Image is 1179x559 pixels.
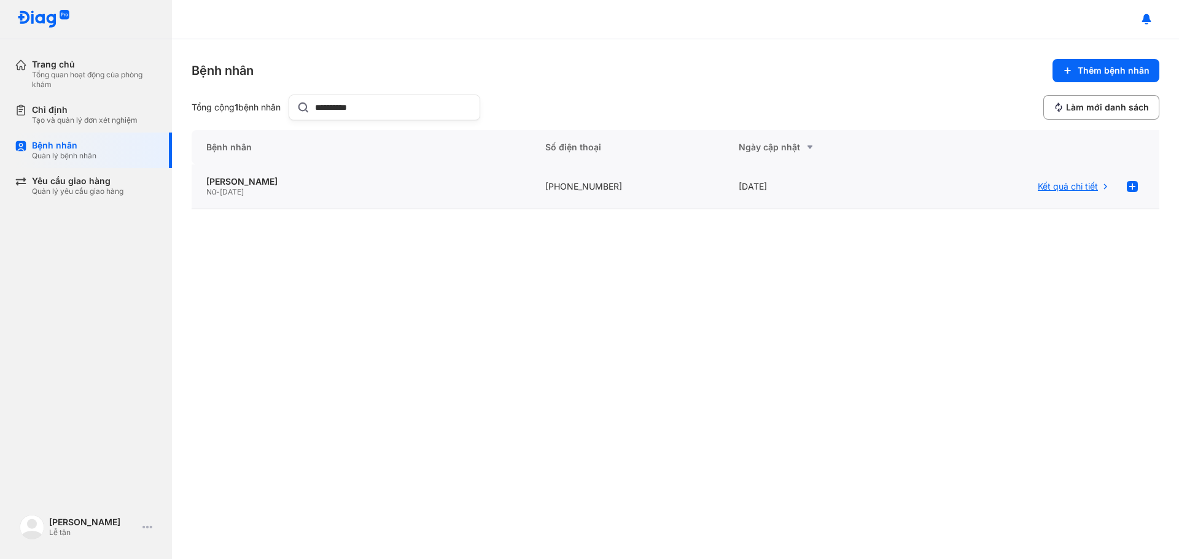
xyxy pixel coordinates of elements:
div: Tổng cộng bệnh nhân [192,102,284,113]
div: Yêu cầu giao hàng [32,175,123,187]
div: Bệnh nhân [192,62,254,79]
div: Trang chủ [32,59,157,70]
div: Số điện thoại [531,130,724,164]
span: [DATE] [220,187,244,196]
div: Ngày cập nhật [739,140,903,155]
div: Lễ tân [49,528,138,538]
div: [PHONE_NUMBER] [531,164,724,209]
img: logo [17,10,70,29]
div: Quản lý yêu cầu giao hàng [32,187,123,196]
img: logo [20,515,44,539]
div: Bệnh nhân [192,130,531,164]
div: Tạo và quản lý đơn xét nghiệm [32,115,138,125]
span: Thêm bệnh nhân [1078,65,1150,76]
div: Tổng quan hoạt động của phòng khám [32,70,157,90]
div: Chỉ định [32,104,138,115]
button: Thêm bệnh nhân [1053,59,1159,82]
span: - [216,187,220,196]
div: [DATE] [724,164,917,209]
button: Làm mới danh sách [1043,95,1159,120]
span: Kết quả chi tiết [1038,181,1098,192]
span: Nữ [206,187,216,196]
div: Bệnh nhân [32,140,96,151]
span: Làm mới danh sách [1066,102,1149,113]
span: 1 [235,102,238,112]
div: [PERSON_NAME] [49,517,138,528]
div: [PERSON_NAME] [206,176,516,187]
div: Quản lý bệnh nhân [32,151,96,161]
